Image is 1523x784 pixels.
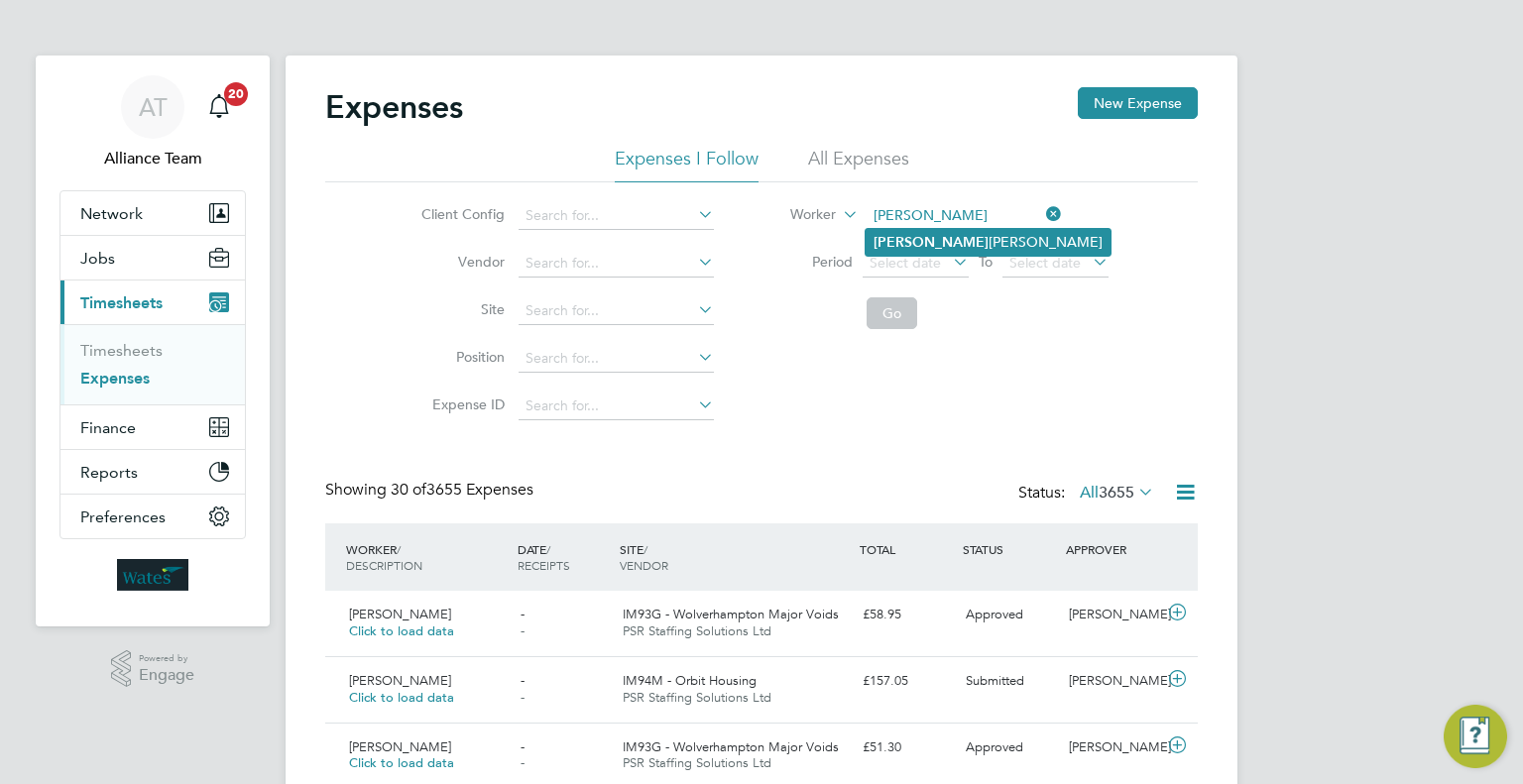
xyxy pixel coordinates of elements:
[60,405,245,449] button: Finance
[521,672,525,689] span: -
[1061,731,1164,764] div: [PERSON_NAME]
[111,650,195,688] a: Powered byEngage
[1099,483,1134,503] span: 3655
[1061,531,1164,567] div: APPROVER
[620,557,668,573] span: VENDOR
[80,341,163,360] a: Timesheets
[139,650,194,667] span: Powered by
[325,480,537,501] div: Showing
[808,147,909,182] li: All Expenses
[966,672,1024,689] span: Submitted
[80,249,115,268] span: Jobs
[1018,480,1158,507] div: Status:
[546,541,550,557] span: /
[870,254,941,272] span: Select date
[644,541,647,557] span: /
[966,606,1023,622] span: Approved
[415,348,505,366] label: Position
[415,300,505,318] label: Site
[874,234,989,251] b: [PERSON_NAME]
[519,250,714,278] input: Search for...
[615,531,855,583] div: SITE
[60,324,245,404] div: Timesheets
[397,541,401,557] span: /
[623,689,771,706] span: PSR Staffing Solutions Ltd
[973,249,998,275] span: To
[325,87,463,127] h2: Expenses
[519,345,714,373] input: Search for...
[518,557,570,573] span: RECEIPTS
[855,531,958,567] div: TOTAL
[80,463,138,482] span: Reports
[59,75,246,170] a: ATAlliance Team
[615,147,759,182] li: Expenses I Follow
[139,94,168,120] span: AT
[117,559,188,591] img: wates-logo-retina.png
[519,297,714,325] input: Search for...
[36,56,270,626] nav: Main navigation
[349,754,454,771] span: Click to load data
[623,672,757,689] span: IM94M - Orbit Housing
[867,202,1062,230] input: Search for...
[349,689,454,706] span: Click to load data
[521,754,525,771] span: -
[60,280,245,324] button: Timesheets
[1061,665,1164,698] div: [PERSON_NAME]
[519,392,714,420] input: Search for...
[415,205,505,223] label: Client Config
[966,738,1023,755] span: Approved
[349,738,451,755] span: [PERSON_NAME]
[139,667,194,684] span: Engage
[1444,705,1507,768] button: Engage Resource Center
[199,75,239,139] a: 20
[763,253,853,271] label: Period
[60,236,245,280] button: Jobs
[415,395,505,413] label: Expense ID
[623,754,771,771] span: PSR Staffing Solutions Ltd
[1078,87,1198,119] button: New Expense
[958,531,1061,567] div: STATUS
[415,253,505,271] label: Vendor
[1080,483,1154,503] label: All
[349,606,451,622] span: [PERSON_NAME]
[623,738,839,755] span: IM93G - Wolverhampton Major Voids
[80,204,143,223] span: Network
[349,622,454,639] span: Click to load data
[855,665,958,698] div: £157.05
[346,557,422,573] span: DESCRIPTION
[867,297,917,329] button: Go
[623,606,839,622] span: IM93G - Wolverhampton Major Voids
[521,606,525,622] span: -
[341,531,513,583] div: WORKER
[866,229,1111,256] li: [PERSON_NAME]
[747,205,836,225] label: Worker
[391,480,426,500] span: 30 of
[80,418,136,437] span: Finance
[623,622,771,639] span: PSR Staffing Solutions Ltd
[1009,254,1081,272] span: Select date
[521,622,525,639] span: -
[80,507,166,526] span: Preferences
[513,531,616,583] div: DATE
[59,147,246,170] span: Alliance Team
[80,293,163,312] span: Timesheets
[59,559,246,591] a: Go to home page
[521,689,525,706] span: -
[224,82,248,106] span: 20
[855,731,958,764] div: £51.30
[1061,599,1164,631] div: [PERSON_NAME]
[519,202,714,230] input: Search for...
[60,191,245,235] button: Network
[855,599,958,631] div: £58.95
[521,738,525,755] span: -
[80,369,150,388] a: Expenses
[60,495,245,538] button: Preferences
[391,480,533,500] span: 3655 Expenses
[349,672,451,689] span: [PERSON_NAME]
[60,450,245,494] button: Reports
